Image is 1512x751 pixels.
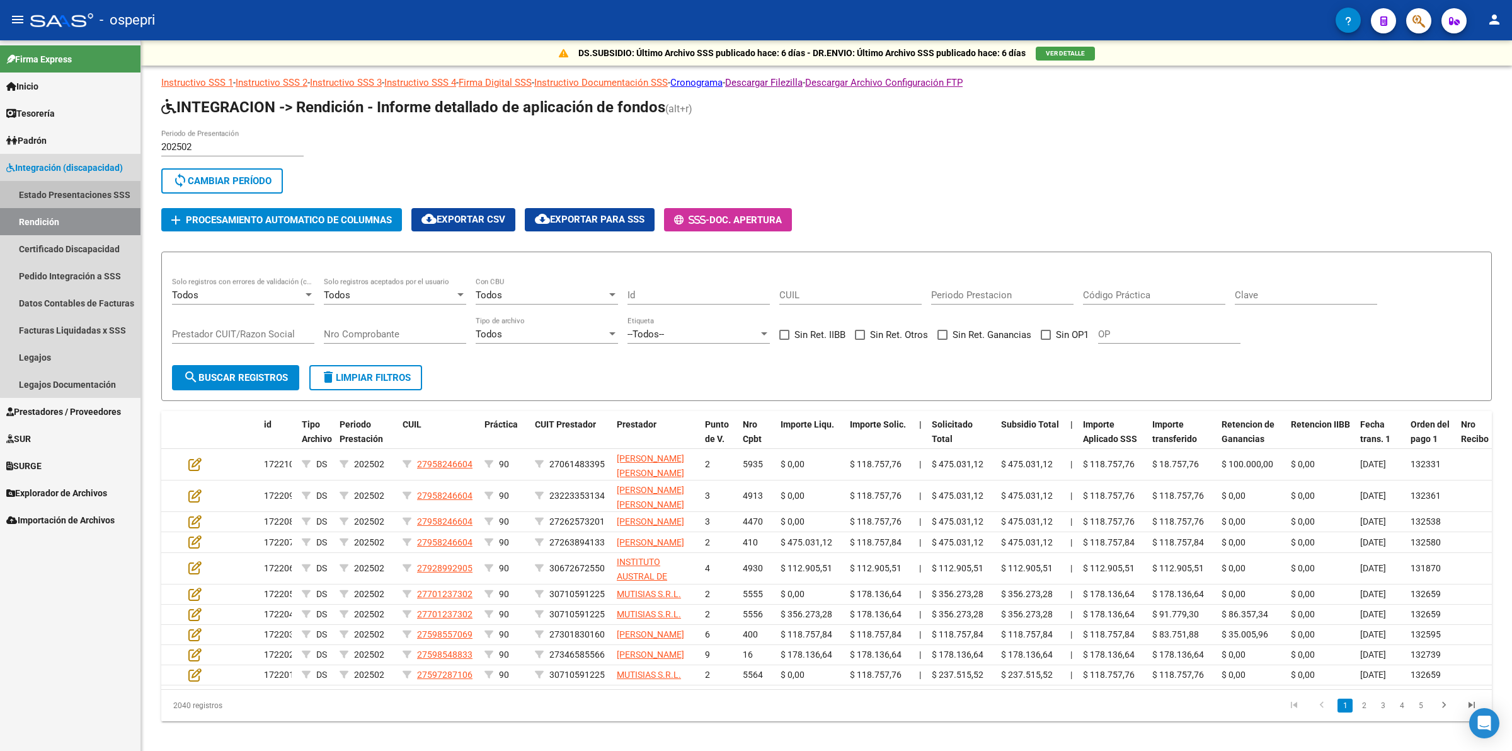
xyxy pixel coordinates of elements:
span: $ 475.031,12 [781,537,832,547]
span: 90 [499,491,509,501]
span: $ 118.757,84 [932,629,983,639]
span: 4930 [743,563,763,573]
span: $ 475.031,12 [932,459,983,469]
span: $ 112.905,51 [781,563,832,573]
datatable-header-cell: Fecha trans. 1 [1355,411,1406,467]
span: Cambiar Período [173,175,272,187]
span: $ 112.905,51 [1083,563,1135,573]
span: $ 356.273,28 [932,609,983,619]
span: | [919,419,922,429]
span: $ 178.136,64 [850,589,902,599]
datatable-header-cell: id [259,411,297,467]
div: 172203 [264,627,292,642]
li: page 4 [1392,695,1411,716]
span: 410 [743,537,758,547]
span: 30672672550 [549,563,605,573]
span: $ 118.757,76 [1083,459,1135,469]
span: $ 0,00 [781,589,805,599]
span: 4913 [743,491,763,501]
a: Instructivo SSS 4 [384,77,456,88]
span: Integración (discapacidad) [6,161,123,175]
span: Todos [172,289,198,301]
span: $ 178.136,64 [781,649,832,660]
li: page 5 [1411,695,1430,716]
span: Importación de Archivos [6,513,115,527]
span: Importe Liqu. [781,419,834,429]
span: $ 178.136,64 [1083,589,1135,599]
button: Cambiar Período [161,168,283,194]
span: 132580 [1411,537,1441,547]
span: DS [316,516,327,527]
div: Open Intercom Messenger [1469,708,1499,738]
span: $ 118.757,84 [850,537,902,547]
span: 202502 [354,629,384,639]
span: 90 [499,649,509,660]
span: Retencion de Ganancias [1222,419,1274,444]
span: 6 [705,629,710,639]
span: Importe Aplicado SSS [1083,419,1137,444]
span: | [1070,516,1072,527]
span: $ 118.757,84 [850,629,902,639]
span: $ 356.273,28 [932,589,983,599]
span: --Todos-- [627,329,664,340]
button: Exportar CSV [411,208,515,231]
span: 9 [705,649,710,660]
span: MUTISIAS S.R.L. [617,670,681,680]
span: $ 0,00 [781,491,805,501]
span: $ 35.005,96 [1222,629,1268,639]
datatable-header-cell: Retencion IIBB [1286,411,1355,467]
span: 202502 [354,537,384,547]
span: Todos [476,329,502,340]
span: 27598548833 [417,649,472,660]
span: [PERSON_NAME] [617,629,684,639]
span: 132361 [1411,491,1441,501]
span: $ 83.751,88 [1152,629,1199,639]
span: $ 86.357,34 [1222,609,1268,619]
span: | [919,609,921,619]
span: 2 [705,609,710,619]
button: -Doc. Apertura [664,208,792,231]
span: 3 [705,516,710,527]
a: Instructivo SSS 1 [161,77,233,88]
datatable-header-cell: Punto de V. [700,411,738,467]
span: [PERSON_NAME] [617,649,684,660]
span: INTEGRACION -> Rendición - Informe detallado de aplicación de fondos [161,98,665,116]
span: | [1070,537,1072,547]
span: $ 118.757,76 [1152,491,1204,501]
mat-icon: sync [173,173,188,188]
span: $ 118.757,84 [1001,629,1053,639]
a: Instructivo SSS 2 [236,77,307,88]
span: [DATE] [1360,537,1386,547]
span: $ 356.273,28 [1001,609,1053,619]
span: Retencion IIBB [1291,419,1350,429]
span: $ 178.136,64 [932,649,983,660]
a: 5 [1413,699,1428,713]
span: 5556 [743,609,763,619]
span: 27958246604 [417,537,472,547]
span: [PERSON_NAME] [617,537,684,547]
span: DS [316,609,327,619]
span: Explorador de Archivos [6,486,107,500]
span: 27958246604 [417,459,472,469]
span: 23223353134 [549,491,605,501]
mat-icon: cloud_download [535,211,550,226]
span: 27598557069 [417,629,472,639]
mat-icon: add [168,212,183,228]
mat-icon: cloud_download [421,211,437,226]
span: DS [316,459,327,469]
span: 27701237302 [417,589,472,599]
span: Punto de V. [705,419,729,444]
span: $ 112.905,51 [932,563,983,573]
span: | [919,589,921,599]
button: Buscar registros [172,365,299,390]
button: Exportar para SSS [525,208,655,231]
span: 90 [499,609,509,619]
a: go to next page [1432,699,1456,713]
p: DS.SUBSIDIO: Último Archivo SSS publicado hace: 6 días - DR.ENVIO: Último Archivo SSS publicado h... [578,46,1026,60]
span: 16 [743,649,753,660]
div: 172209 [264,489,292,503]
span: $ 178.136,64 [850,609,902,619]
span: | [919,563,921,573]
span: 27958246604 [417,491,472,501]
div: 172207 [264,535,292,550]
